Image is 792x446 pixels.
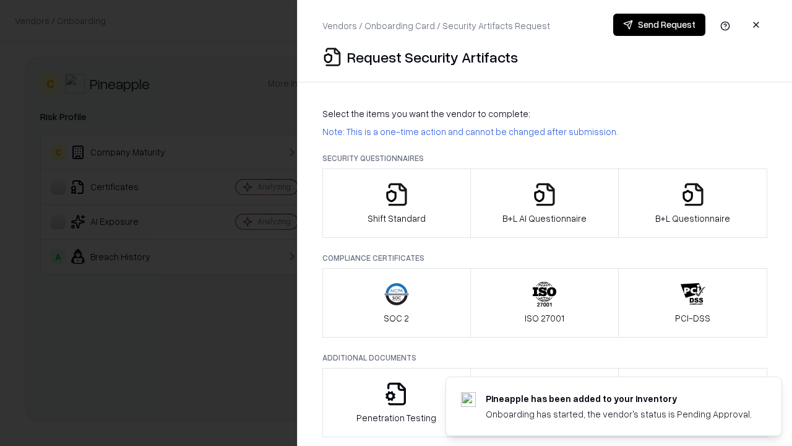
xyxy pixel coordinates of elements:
p: Shift Standard [368,212,426,225]
p: B+L AI Questionnaire [502,212,587,225]
button: ISO 27001 [470,268,619,338]
p: Note: This is a one-time action and cannot be changed after submission. [322,125,767,138]
button: B+L AI Questionnaire [470,168,619,238]
button: Privacy Policy [470,368,619,437]
button: Penetration Testing [322,368,471,437]
p: ISO 27001 [525,312,564,325]
button: Data Processing Agreement [618,368,767,437]
button: SOC 2 [322,268,471,338]
p: B+L Questionnaire [655,212,730,225]
p: Security Questionnaires [322,153,767,164]
p: Select the items you want the vendor to complete: [322,107,767,120]
button: B+L Questionnaire [618,168,767,238]
p: Vendors / Onboarding Card / Security Artifacts Request [322,19,550,32]
div: Onboarding has started, the vendor's status is Pending Approval. [486,408,752,421]
div: Pineapple has been added to your inventory [486,392,752,405]
p: Request Security Artifacts [347,47,518,67]
button: PCI-DSS [618,268,767,338]
button: Send Request [613,14,705,36]
p: Additional Documents [322,352,767,363]
p: PCI-DSS [675,312,710,325]
p: Penetration Testing [356,411,436,424]
p: Compliance Certificates [322,253,767,263]
img: pineappleenergy.com [461,392,476,407]
p: SOC 2 [384,312,409,325]
button: Shift Standard [322,168,471,238]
